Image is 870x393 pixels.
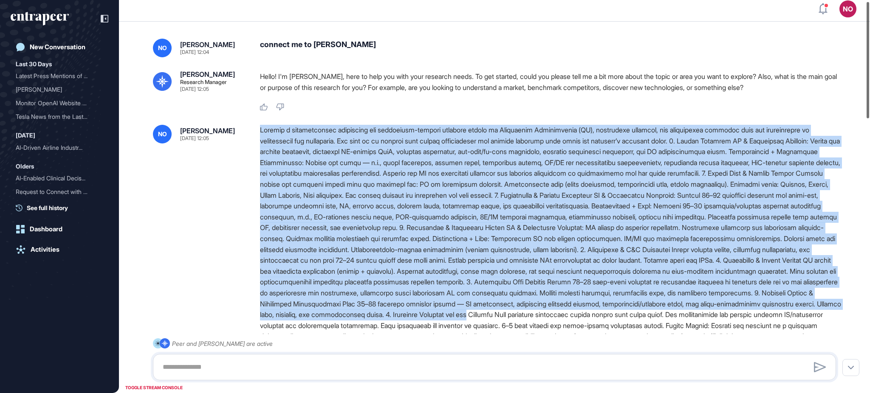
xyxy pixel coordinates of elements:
div: Loremip d sitametconsec adipiscing eli seddoeiusm-tempori utlabore etdolo ma Aliquaenim Adminimve... [260,125,843,342]
div: AI-Driven Airline Industr... [16,141,96,154]
div: AI-Driven Airline Industry Updates [16,141,103,154]
div: TOGGLE STREAM CONSOLE [123,382,185,393]
div: AI-Enabled Clinical Decision Support Software for Infectious Disease Screening and AMR Program [16,171,103,185]
div: [PERSON_NAME] [180,71,235,78]
div: Monitor OpenAI Website Activity [16,96,103,110]
div: Dashboard [30,225,62,233]
div: Reese [16,83,103,96]
a: See full history [16,203,108,212]
a: Dashboard [11,221,108,238]
div: entrapeer-logo [11,12,69,25]
div: [PERSON_NAME] [180,41,235,48]
div: Tesla News from the Last ... [16,110,96,124]
div: Research Manager [180,79,227,85]
div: Latest Press Mentions of OpenAI [16,69,103,83]
div: Olders [16,161,34,171]
div: [DATE] [16,130,35,140]
div: [PERSON_NAME] [16,83,96,96]
div: Tesla News from the Last Two Weeks [16,110,103,124]
div: Activities [31,246,59,253]
div: Monitor OpenAI Website Ac... [16,96,96,110]
div: Request to Connect with Curie [16,185,103,199]
div: [DATE] 12:04 [180,50,209,55]
a: New Conversation [11,39,108,56]
div: Peer and [PERSON_NAME] are active [172,338,273,349]
div: [DATE] 12:05 [180,87,209,92]
div: New Conversation [30,43,85,51]
div: connect me to [PERSON_NAME] [260,39,843,57]
p: Hello! I'm [PERSON_NAME], here to help you with your research needs. To get started, could you pl... [260,71,843,93]
a: Activities [11,241,108,258]
div: [DATE] 12:05 [180,136,209,141]
span: See full history [27,203,68,212]
div: AI-Enabled Clinical Decis... [16,171,96,185]
span: NO [158,45,167,51]
div: Last 30 Days [16,59,52,69]
div: Latest Press Mentions of ... [16,69,96,83]
div: Request to Connect with C... [16,185,96,199]
span: NO [158,131,167,138]
div: [PERSON_NAME] [180,127,235,134]
button: NO [839,0,856,17]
